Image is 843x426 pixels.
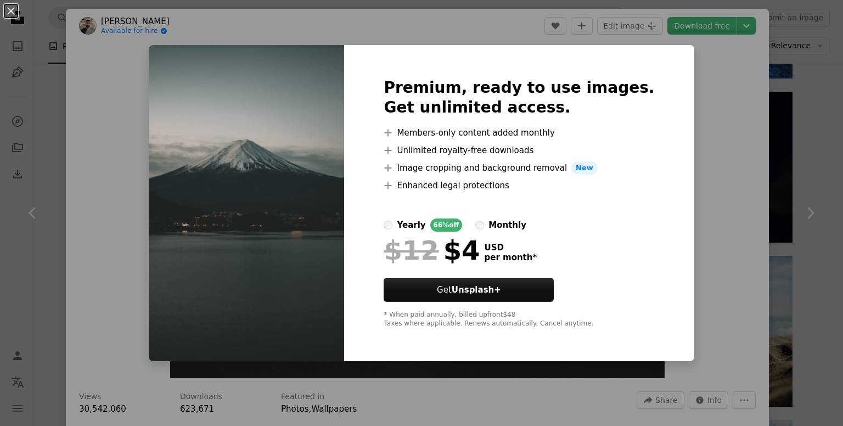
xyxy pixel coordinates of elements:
img: photo-1509023464722-18d996393ca8 [149,45,344,361]
input: yearly66%off [384,221,392,229]
li: Image cropping and background removal [384,161,654,175]
span: $12 [384,236,439,265]
span: per month * [484,253,537,262]
div: $4 [384,236,480,265]
div: * When paid annually, billed upfront $48 Taxes where applicable. Renews automatically. Cancel any... [384,311,654,328]
strong: Unsplash+ [452,285,501,295]
button: GetUnsplash+ [384,278,554,302]
span: USD [484,243,537,253]
li: Unlimited royalty-free downloads [384,144,654,157]
input: monthly [475,221,484,229]
div: monthly [488,218,526,232]
li: Members-only content added monthly [384,126,654,139]
li: Enhanced legal protections [384,179,654,192]
span: New [571,161,598,175]
h2: Premium, ready to use images. Get unlimited access. [384,78,654,117]
div: yearly [397,218,425,232]
div: 66% off [430,218,463,232]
